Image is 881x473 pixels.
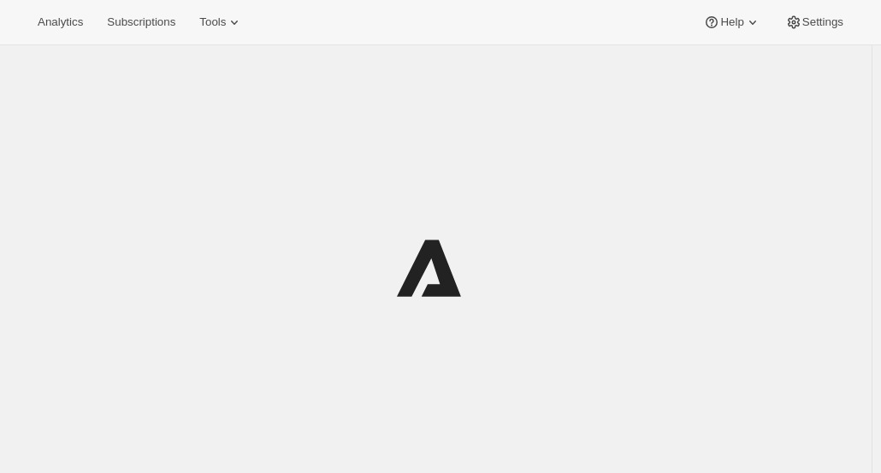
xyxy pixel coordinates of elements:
[802,15,843,29] span: Settings
[97,10,186,34] button: Subscriptions
[199,15,226,29] span: Tools
[27,10,93,34] button: Analytics
[720,15,743,29] span: Help
[107,15,175,29] span: Subscriptions
[38,15,83,29] span: Analytics
[693,10,771,34] button: Help
[189,10,253,34] button: Tools
[775,10,854,34] button: Settings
